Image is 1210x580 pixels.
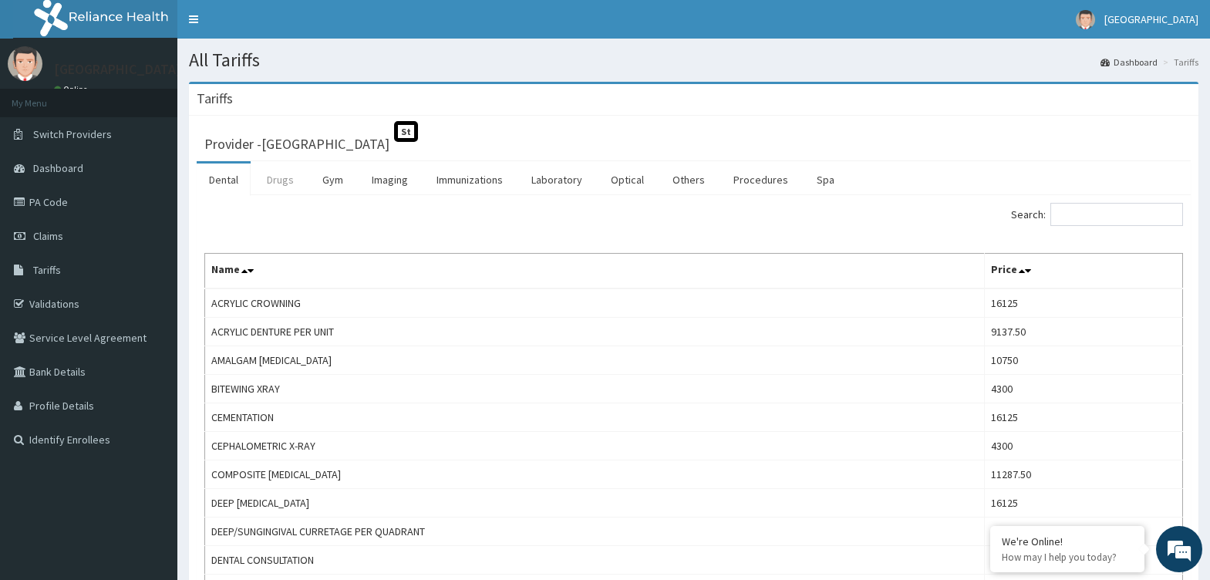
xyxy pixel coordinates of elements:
p: How may I help you today? [1002,551,1133,564]
a: Spa [804,164,847,196]
td: 6450 [985,518,1183,546]
p: [GEOGRAPHIC_DATA] [54,62,181,76]
td: DENTAL CONSULTATION [205,546,985,575]
td: 9137.50 [985,318,1183,346]
td: COMPOSITE [MEDICAL_DATA] [205,460,985,489]
td: DEEP [MEDICAL_DATA] [205,489,985,518]
a: Others [660,164,717,196]
img: User Image [1076,10,1095,29]
td: 11287.50 [985,460,1183,489]
span: [GEOGRAPHIC_DATA] [1104,12,1198,26]
li: Tariffs [1159,56,1198,69]
td: 10750 [985,346,1183,375]
a: Gym [310,164,356,196]
td: CEPHALOMETRIC X-RAY [205,432,985,460]
th: Price [985,254,1183,289]
td: 5375 [985,546,1183,575]
span: Switch Providers [33,127,112,141]
div: We're Online! [1002,534,1133,548]
h3: Tariffs [197,92,233,106]
a: Procedures [721,164,800,196]
td: 16125 [985,489,1183,518]
h1: All Tariffs [189,50,1198,70]
a: Online [54,84,91,95]
td: 4300 [985,432,1183,460]
h3: Provider - [GEOGRAPHIC_DATA] [204,137,389,151]
a: Imaging [359,164,420,196]
td: 16125 [985,288,1183,318]
img: User Image [8,46,42,81]
input: Search: [1050,203,1183,226]
td: CEMENTATION [205,403,985,432]
td: ACRYLIC DENTURE PER UNIT [205,318,985,346]
td: 16125 [985,403,1183,432]
td: 4300 [985,375,1183,403]
td: ACRYLIC CROWNING [205,288,985,318]
span: St [394,121,418,142]
label: Search: [1011,203,1183,226]
a: Dashboard [1100,56,1158,69]
td: DEEP/SUNGINGIVAL CURRETAGE PER QUADRANT [205,518,985,546]
a: Laboratory [519,164,595,196]
a: Drugs [254,164,306,196]
td: AMALGAM [MEDICAL_DATA] [205,346,985,375]
a: Immunizations [424,164,515,196]
a: Dental [197,164,251,196]
th: Name [205,254,985,289]
span: Tariffs [33,263,61,277]
a: Optical [598,164,656,196]
td: BITEWING XRAY [205,375,985,403]
span: Claims [33,229,63,243]
span: Dashboard [33,161,83,175]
